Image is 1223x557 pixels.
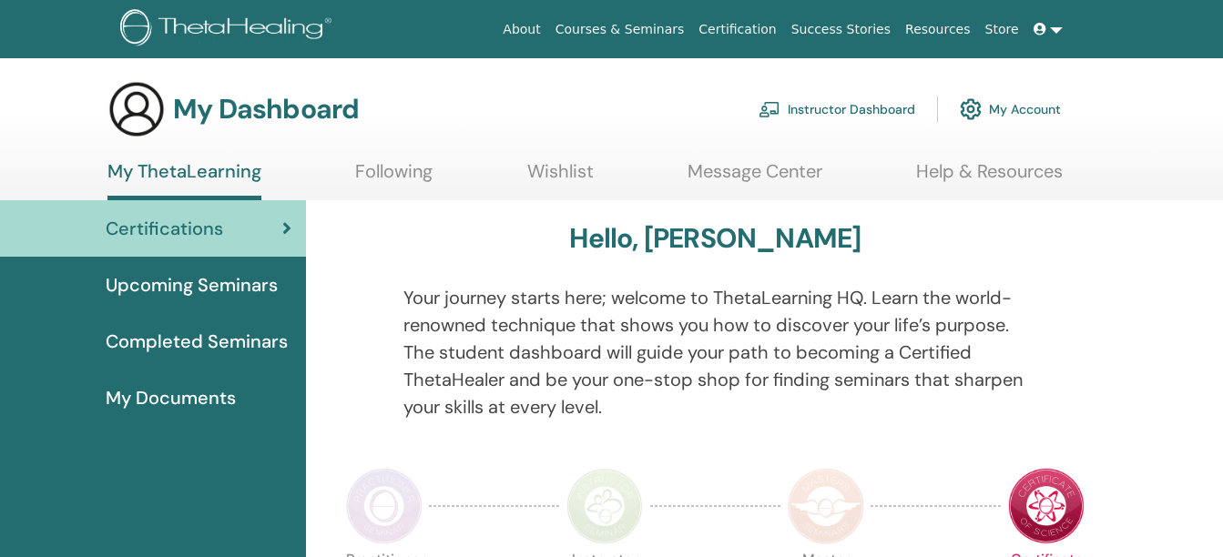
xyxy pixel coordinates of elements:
a: Message Center [688,160,822,196]
img: Instructor [566,468,643,544]
img: Certificate of Science [1008,468,1085,544]
span: My Documents [106,384,236,411]
span: Completed Seminars [106,328,288,355]
img: logo.png [120,9,338,50]
p: Your journey starts here; welcome to ThetaLearning HQ. Learn the world-renowned technique that sh... [403,284,1026,420]
a: About [495,13,547,46]
a: My ThetaLearning [107,160,261,200]
a: Certification [691,13,783,46]
a: My Account [960,89,1061,129]
h3: Hello, [PERSON_NAME] [569,222,861,255]
img: Practitioner [346,468,423,544]
a: Store [978,13,1026,46]
img: generic-user-icon.jpg [107,80,166,138]
a: Help & Resources [916,160,1063,196]
a: Resources [898,13,978,46]
span: Certifications [106,215,223,242]
h3: My Dashboard [173,93,359,126]
a: Success Stories [784,13,898,46]
img: cog.svg [960,94,982,125]
a: Wishlist [527,160,594,196]
a: Courses & Seminars [548,13,692,46]
a: Instructor Dashboard [759,89,915,129]
span: Upcoming Seminars [106,271,278,299]
a: Following [355,160,433,196]
img: chalkboard-teacher.svg [759,101,780,117]
img: Master [788,468,864,544]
